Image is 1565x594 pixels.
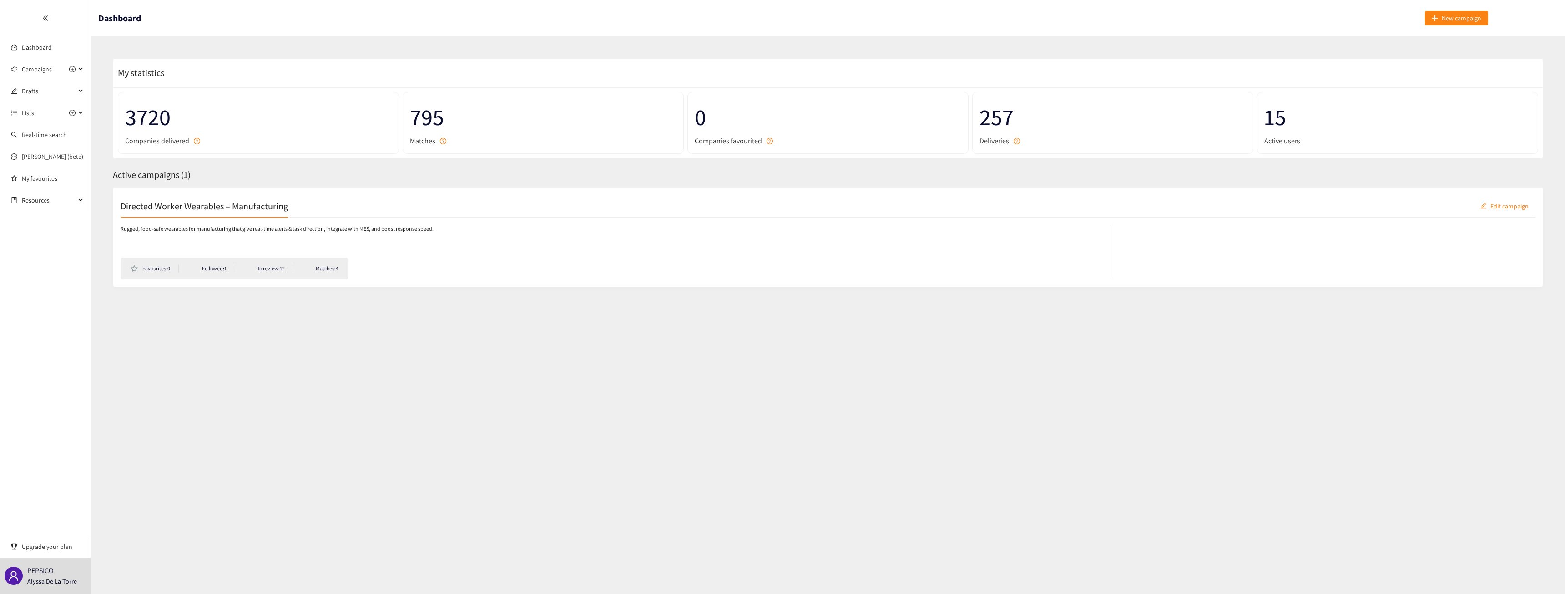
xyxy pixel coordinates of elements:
[27,565,54,576] p: PEPSICO
[22,191,76,209] span: Resources
[69,66,76,72] span: plus-circle
[11,88,17,94] span: edit
[113,187,1543,287] a: Directed Worker Wearables – ManufacturingeditEdit campaignRugged, food-safe wearables for manufac...
[767,138,773,144] span: question-circle
[125,99,392,135] span: 3720
[979,135,1009,147] span: Deliveries
[22,82,76,100] span: Drafts
[1264,99,1531,135] span: 15
[246,264,294,273] li: To review: 12
[22,60,52,78] span: Campaigns
[121,199,288,212] h2: Directed Worker Wearables – Manufacturing
[194,138,200,144] span: question-circle
[22,131,67,139] a: Real-time search
[22,538,84,556] span: Upgrade your plan
[1520,550,1565,594] iframe: Chat Widget
[27,576,77,586] p: Alyssa De La Torre
[8,570,19,581] span: user
[121,225,434,234] p: Rugged, food-safe wearables for manufacturing that give real-time alerts & task direction, integr...
[42,15,49,21] span: double-left
[130,264,179,273] li: Favourites: 0
[125,135,189,147] span: Companies delivered
[113,67,164,79] span: My statistics
[11,543,17,550] span: trophy
[11,197,17,203] span: book
[22,43,52,51] a: Dashboard
[22,152,83,161] a: [PERSON_NAME] (beta)
[1432,15,1438,22] span: plus
[979,99,1246,135] span: 257
[1014,138,1020,144] span: question-circle
[113,169,191,181] span: Active campaigns ( 1 )
[69,110,76,116] span: plus-circle
[1425,11,1488,25] button: plusNew campaign
[695,135,762,147] span: Companies favourited
[1442,13,1481,23] span: New campaign
[410,99,676,135] span: 795
[189,264,235,273] li: Followed: 1
[440,138,446,144] span: question-circle
[11,66,17,72] span: sound
[695,99,961,135] span: 0
[1480,203,1487,210] span: edit
[22,169,84,188] a: My favourites
[1474,198,1535,213] button: editEdit campaign
[304,264,338,273] li: Matches: 4
[22,104,34,122] span: Lists
[410,135,435,147] span: Matches
[1264,135,1300,147] span: Active users
[11,110,17,116] span: unordered-list
[1490,201,1529,211] span: Edit campaign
